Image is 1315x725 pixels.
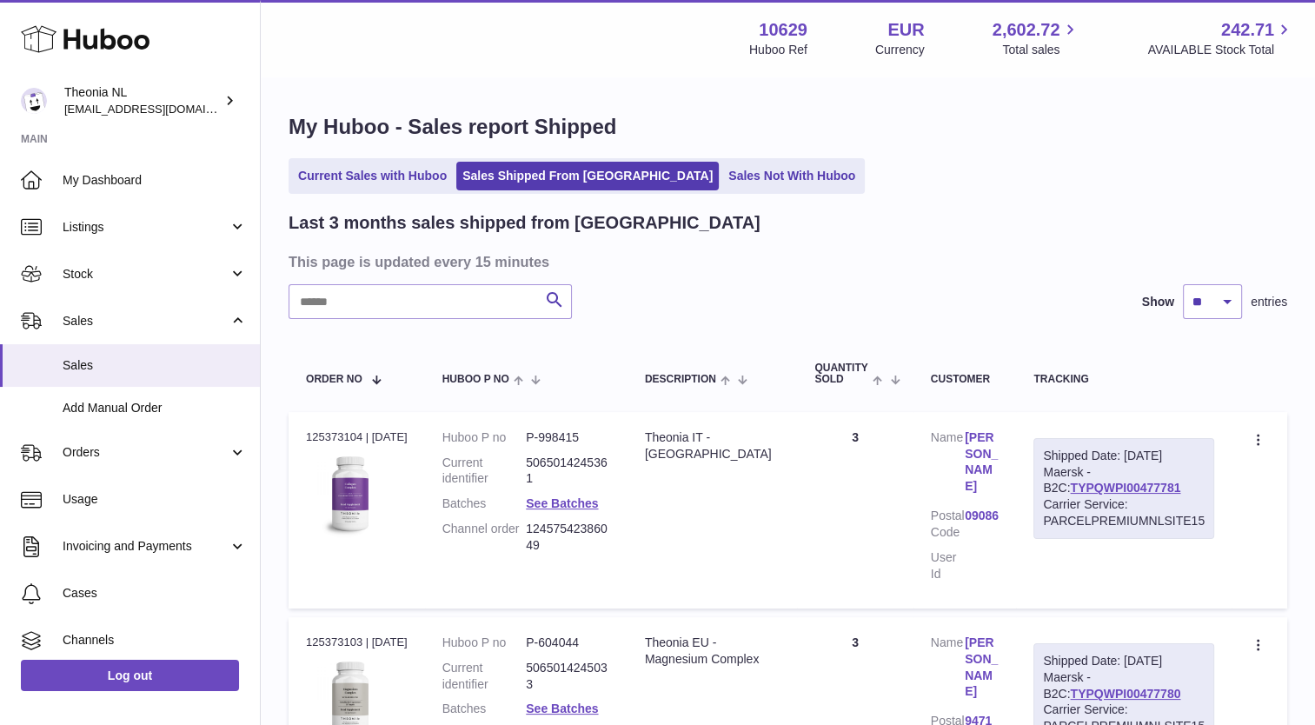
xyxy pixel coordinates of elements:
dt: Postal Code [931,508,965,541]
span: Order No [306,374,362,385]
div: Shipped Date: [DATE] [1043,448,1205,464]
div: Tracking [1033,374,1214,385]
div: Carrier Service: PARCELPREMIUMNLSITE15 [1043,496,1205,529]
dt: Channel order [442,521,527,554]
dd: 5065014245033 [526,660,610,693]
span: 242.71 [1221,18,1274,42]
dt: Huboo P no [442,429,527,446]
span: Cases [63,585,247,602]
dt: Huboo P no [442,635,527,651]
a: Current Sales with Huboo [292,162,453,190]
a: 09086 [965,508,999,524]
dd: 12457542386049 [526,521,610,554]
dd: P-604044 [526,635,610,651]
a: See Batches [526,702,598,715]
dt: User Id [931,549,965,582]
a: Sales Shipped From [GEOGRAPHIC_DATA] [456,162,719,190]
span: AVAILABLE Stock Total [1147,42,1294,58]
div: Theonia IT - [GEOGRAPHIC_DATA] [645,429,780,462]
div: 125373104 | [DATE] [306,429,408,445]
div: Customer [931,374,1000,385]
img: info@wholesomegoods.eu [21,88,47,114]
a: [PERSON_NAME] [965,429,999,496]
dt: Name [931,429,965,500]
a: See Batches [526,496,598,510]
dt: Current identifier [442,660,527,693]
dt: Name [931,635,965,705]
div: Currency [875,42,925,58]
span: Orders [63,444,229,461]
h2: Last 3 months sales shipped from [GEOGRAPHIC_DATA] [289,211,760,235]
dd: P-998415 [526,429,610,446]
strong: EUR [887,18,924,42]
h3: This page is updated every 15 minutes [289,252,1283,271]
strong: 10629 [759,18,807,42]
div: Theonia EU - Magnesium Complex [645,635,780,668]
span: Invoicing and Payments [63,538,229,555]
td: 3 [797,412,913,609]
dd: 5065014245361 [526,455,610,488]
span: [EMAIL_ADDRESS][DOMAIN_NAME] [64,102,256,116]
div: 125373103 | [DATE] [306,635,408,650]
a: TYPQWPI00477780 [1070,687,1180,701]
dt: Batches [442,701,527,717]
span: Huboo P no [442,374,509,385]
dt: Current identifier [442,455,527,488]
span: Add Manual Order [63,400,247,416]
a: [PERSON_NAME] [965,635,999,701]
span: Quantity Sold [814,362,868,385]
span: Usage [63,491,247,508]
h1: My Huboo - Sales report Shipped [289,113,1287,141]
span: Listings [63,219,229,236]
a: 242.71 AVAILABLE Stock Total [1147,18,1294,58]
img: 106291725893008.jpg [306,450,393,537]
div: Shipped Date: [DATE] [1043,653,1205,669]
span: 2,602.72 [993,18,1060,42]
div: Theonia NL [64,84,221,117]
a: 2,602.72 Total sales [993,18,1080,58]
span: Total sales [1002,42,1079,58]
span: entries [1251,294,1287,310]
span: Description [645,374,716,385]
span: Sales [63,357,247,374]
a: Log out [21,660,239,691]
span: Sales [63,313,229,329]
span: Channels [63,632,247,649]
div: Huboo Ref [749,42,807,58]
a: TYPQWPI00477781 [1070,481,1180,495]
span: My Dashboard [63,172,247,189]
label: Show [1142,294,1174,310]
dt: Batches [442,496,527,512]
span: Stock [63,266,229,283]
div: Maersk - B2C: [1033,438,1214,539]
a: Sales Not With Huboo [722,162,861,190]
